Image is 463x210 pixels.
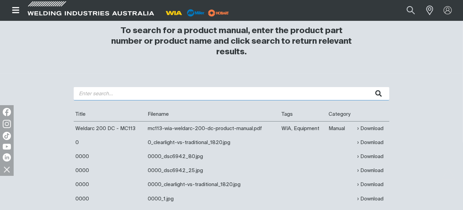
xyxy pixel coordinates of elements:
[206,8,231,18] img: miller
[146,122,280,136] td: mc113-wia-weldarc-200-dc-product-manual.pdf
[1,164,13,175] img: hide socials
[74,150,146,164] td: 0000
[3,153,11,162] img: LinkedIn
[327,122,356,136] td: Manual
[280,122,327,136] td: WIA, Equipment
[108,26,355,57] h3: To search for a product manual, enter the product part number or product name and click search to...
[280,107,327,122] th: Tags
[146,192,280,206] td: 0000_1.jpg
[146,178,280,192] td: 0000_clearlight-vs-traditional_1820.jpg
[74,178,146,192] td: 0000
[391,3,422,18] input: Product name or item number...
[357,139,384,146] a: Download
[3,120,11,128] img: Instagram
[3,144,11,150] img: YouTube
[146,136,280,150] td: 0_clearlight-vs-traditional_1820.jpg
[74,192,146,206] td: 0000
[357,167,384,174] a: Download
[74,122,146,136] td: Weldarc 200 DC - MC113
[146,150,280,164] td: 0000_dsc6942_80.jpg
[3,132,11,140] img: TikTok
[327,107,356,122] th: Category
[74,87,389,100] input: Enter search...
[357,153,384,160] a: Download
[74,107,146,122] th: Title
[146,107,280,122] th: Filename
[399,3,422,18] button: Search products
[357,195,384,203] a: Download
[146,164,280,178] td: 0000_dsc6942_25.jpg
[206,10,231,15] a: miller
[3,108,11,116] img: Facebook
[357,181,384,188] a: Download
[74,164,146,178] td: 0000
[74,136,146,150] td: 0
[357,125,384,132] a: Download
[441,167,456,183] button: Scroll to top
